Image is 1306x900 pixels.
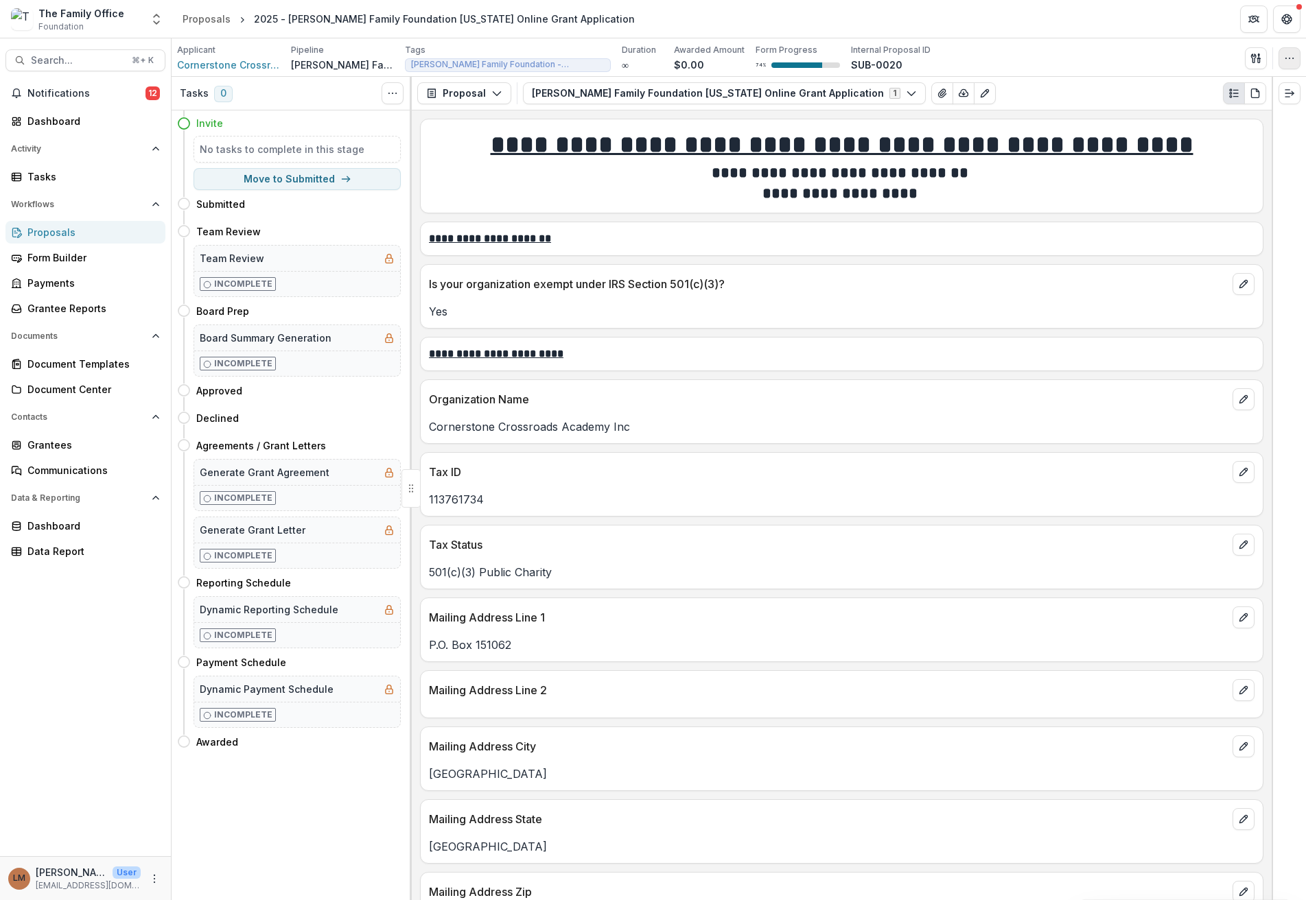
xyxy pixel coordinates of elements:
[196,576,291,590] h4: Reporting Schedule
[38,6,124,21] div: The Family Office
[1273,5,1301,33] button: Get Help
[5,514,165,537] a: Dashboard
[200,682,334,696] h5: Dynamic Payment Schedule
[11,144,146,154] span: Activity
[1233,534,1255,556] button: edit
[429,464,1227,480] p: Tax ID
[851,58,902,72] p: SUB-0020
[36,865,107,879] p: [PERSON_NAME]
[429,738,1227,755] p: Mailing Address City
[5,110,165,132] a: Dashboard
[5,246,165,269] a: Form Builder
[5,487,165,509] button: Open Data & Reporting
[1244,82,1266,104] button: PDF view
[196,116,223,130] h4: Invite
[405,44,425,56] p: Tags
[429,637,1255,653] p: P.O. Box 151062
[200,602,338,617] h5: Dynamic Reporting Schedule
[756,44,817,56] p: Form Progress
[429,391,1227,407] p: Organization Name
[674,58,704,72] p: $0.00
[200,251,264,265] h5: Team Review
[214,492,272,504] p: Incomplete
[200,465,329,479] h5: Generate Grant Agreement
[429,276,1227,292] p: Is your organization exempt under IRS Section 501(c)(3)?
[622,44,656,56] p: Duration
[27,544,154,558] div: Data Report
[214,278,272,290] p: Incomplete
[429,491,1255,508] p: 113761734
[429,766,1255,782] p: [GEOGRAPHIC_DATA]
[674,44,745,56] p: Awarded Amount
[1233,461,1255,483] button: edit
[5,165,165,188] a: Tasks
[147,5,166,33] button: Open entity switcher
[411,60,605,69] span: [PERSON_NAME] Family Foundation - [GEOGRAPHIC_DATA]
[196,411,239,425] h4: Declined
[214,86,233,102] span: 0
[5,221,165,244] a: Proposals
[5,82,165,104] button: Notifications12
[177,9,236,29] a: Proposals
[254,12,635,26] div: 2025 - [PERSON_NAME] Family Foundation [US_STATE] Online Grant Application
[183,12,231,26] div: Proposals
[523,82,926,104] button: [PERSON_NAME] Family Foundation [US_STATE] Online Grant Application1
[38,21,84,33] span: Foundation
[5,353,165,375] a: Document Templates
[11,493,146,503] span: Data & Reporting
[196,655,286,670] h4: Payment Schedule
[129,53,156,68] div: ⌘ + K
[200,523,305,537] h5: Generate Grant Letter
[27,169,154,184] div: Tasks
[1233,606,1255,628] button: edit
[1233,679,1255,701] button: edit
[180,88,209,99] h3: Tasks
[1233,273,1255,295] button: edit
[113,866,141,879] p: User
[429,536,1227,553] p: Tax Status
[5,138,165,160] button: Open Activity
[429,884,1227,900] p: Mailing Address Zip
[200,142,395,156] h5: No tasks to complete in this stage
[27,382,154,396] div: Document Center
[27,250,154,265] div: Form Builder
[145,86,160,100] span: 12
[13,874,25,883] div: Lizzy Martin
[5,272,165,294] a: Payments
[27,225,154,239] div: Proposals
[27,114,154,128] div: Dashboard
[291,58,394,72] p: [PERSON_NAME] Family Foundation [US_STATE]
[177,58,280,72] a: Cornerstone Crossroads Academy Inc
[200,331,331,345] h5: Board Summary Generation
[1279,82,1301,104] button: Expand right
[429,609,1227,626] p: Mailing Address Line 1
[5,49,165,71] button: Search...
[429,682,1227,698] p: Mailing Address Line 2
[27,463,154,477] div: Communications
[5,540,165,562] a: Data Report
[196,383,242,398] h4: Approved
[11,412,146,422] span: Contacts
[1233,735,1255,757] button: edit
[1240,5,1268,33] button: Partners
[429,564,1255,580] p: 501(c)(3) Public Charity
[5,297,165,320] a: Grantee Reports
[1233,388,1255,410] button: edit
[27,276,154,290] div: Payments
[177,44,215,56] p: Applicant
[11,8,33,30] img: The Family Office
[27,438,154,452] div: Grantees
[5,434,165,456] a: Grantees
[11,200,146,209] span: Workflows
[931,82,953,104] button: View Attached Files
[196,438,326,453] h4: Agreements / Grant Letters
[851,44,931,56] p: Internal Proposal ID
[1233,808,1255,830] button: edit
[196,304,249,318] h4: Board Prep
[382,82,404,104] button: Toggle View Cancelled Tasks
[622,58,629,72] p: ∞
[5,378,165,401] a: Document Center
[31,55,124,67] span: Search...
[5,459,165,482] a: Communications
[177,9,640,29] nav: breadcrumb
